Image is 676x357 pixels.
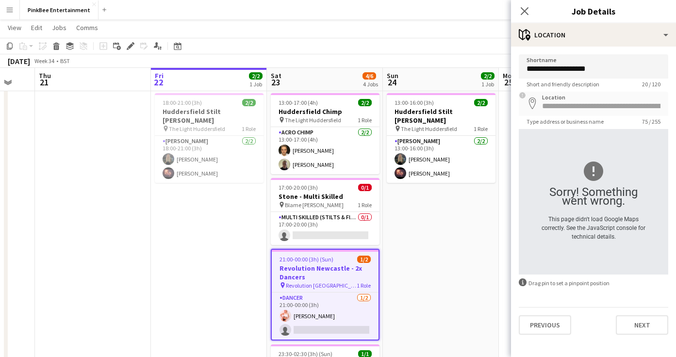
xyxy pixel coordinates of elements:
[519,118,611,125] span: Type address or business name
[519,315,571,335] button: Previous
[616,315,668,335] button: Next
[519,81,607,88] span: Short and friendly description
[27,21,46,34] a: Edit
[31,23,42,32] span: Edit
[72,21,102,34] a: Comms
[32,57,56,65] span: Week 34
[20,0,99,19] button: PinkBee Entertainment
[4,21,25,34] a: View
[76,23,98,32] span: Comms
[8,23,21,32] span: View
[634,118,668,125] span: 75 / 255
[536,188,651,205] div: Sorry! Something went wrong.
[52,23,66,32] span: Jobs
[8,56,30,66] div: [DATE]
[60,57,70,65] div: BST
[48,21,70,34] a: Jobs
[511,23,676,47] div: Location
[511,5,676,17] h3: Job Details
[536,215,651,242] div: This page didn't load Google Maps correctly. See the JavaScript console for technical details.
[519,278,668,288] div: Drag pin to set a pinpoint position
[634,81,668,88] span: 20 / 120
